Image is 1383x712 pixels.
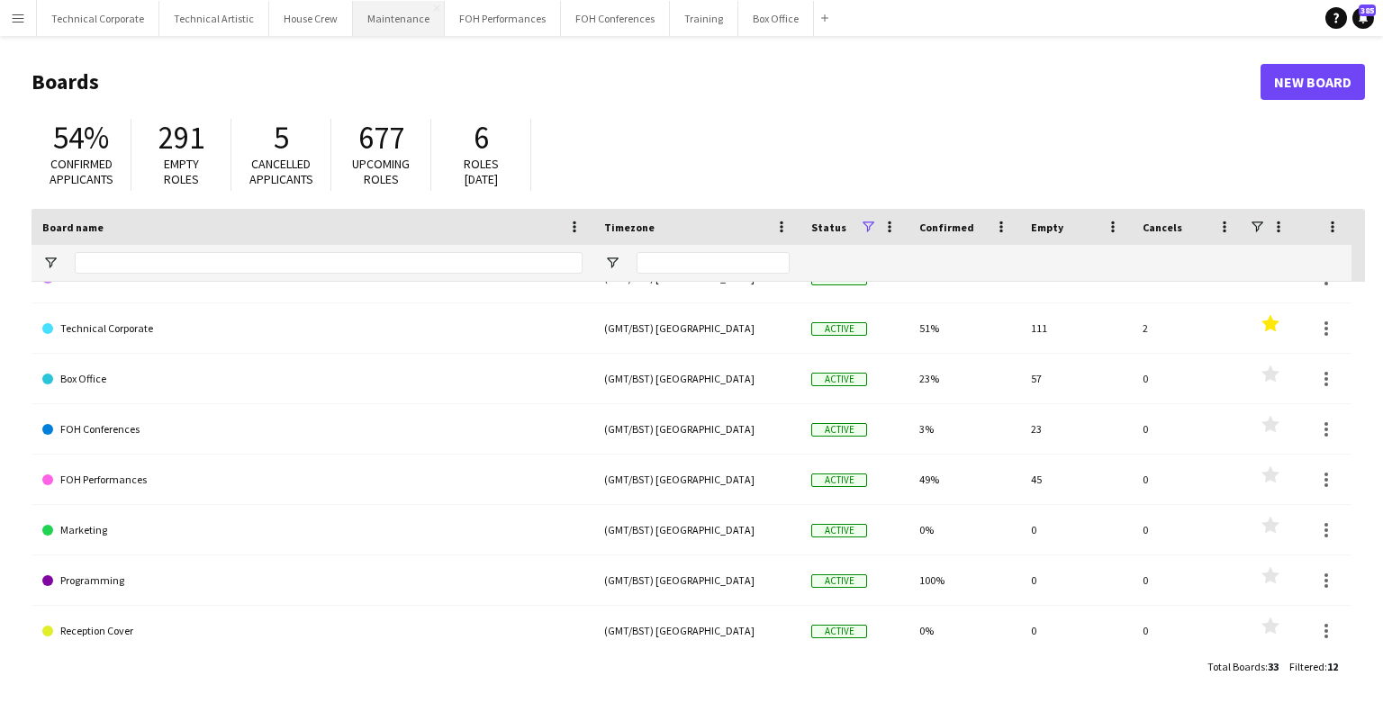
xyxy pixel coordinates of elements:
[1132,303,1243,353] div: 2
[269,1,353,36] button: House Crew
[908,354,1020,403] div: 23%
[908,505,1020,554] div: 0%
[593,555,800,605] div: (GMT/BST) [GEOGRAPHIC_DATA]
[1352,7,1374,29] a: 385
[908,455,1020,504] div: 49%
[50,156,113,187] span: Confirmed applicants
[1132,354,1243,403] div: 0
[1020,555,1132,605] div: 0
[908,404,1020,454] div: 3%
[53,118,109,158] span: 54%
[1207,660,1265,673] span: Total Boards
[811,322,867,336] span: Active
[42,354,583,404] a: Box Office
[1020,354,1132,403] div: 57
[1020,606,1132,655] div: 0
[1268,660,1279,673] span: 33
[445,1,561,36] button: FOH Performances
[637,252,790,274] input: Timezone Filter Input
[593,505,800,554] div: (GMT/BST) [GEOGRAPHIC_DATA]
[1020,303,1132,353] div: 111
[1261,64,1365,100] a: New Board
[1132,455,1243,504] div: 0
[353,1,445,36] button: Maintenance
[32,68,1261,95] h1: Boards
[811,473,867,487] span: Active
[42,555,583,606] a: Programming
[1132,505,1243,554] div: 0
[561,1,670,36] button: FOH Conferences
[1031,221,1063,234] span: Empty
[1132,555,1243,605] div: 0
[42,455,583,505] a: FOH Performances
[593,606,800,655] div: (GMT/BST) [GEOGRAPHIC_DATA]
[1132,404,1243,454] div: 0
[37,1,159,36] button: Technical Corporate
[593,354,800,403] div: (GMT/BST) [GEOGRAPHIC_DATA]
[1020,404,1132,454] div: 23
[604,255,620,271] button: Open Filter Menu
[811,373,867,386] span: Active
[42,606,583,656] a: Reception Cover
[811,423,867,437] span: Active
[908,303,1020,353] div: 51%
[42,505,583,555] a: Marketing
[593,455,800,504] div: (GMT/BST) [GEOGRAPHIC_DATA]
[738,1,814,36] button: Box Office
[1327,660,1338,673] span: 12
[1132,606,1243,655] div: 0
[1020,505,1132,554] div: 0
[1289,660,1324,673] span: Filtered
[908,606,1020,655] div: 0%
[42,404,583,455] a: FOH Conferences
[593,303,800,353] div: (GMT/BST) [GEOGRAPHIC_DATA]
[464,156,499,187] span: Roles [DATE]
[670,1,738,36] button: Training
[474,118,489,158] span: 6
[164,156,199,187] span: Empty roles
[358,118,404,158] span: 677
[158,118,204,158] span: 291
[249,156,313,187] span: Cancelled applicants
[919,221,974,234] span: Confirmed
[75,252,583,274] input: Board name Filter Input
[42,255,59,271] button: Open Filter Menu
[1143,221,1182,234] span: Cancels
[811,574,867,588] span: Active
[1020,455,1132,504] div: 45
[1289,649,1338,684] div: :
[1359,5,1376,16] span: 385
[604,221,655,234] span: Timezone
[159,1,269,36] button: Technical Artistic
[908,555,1020,605] div: 100%
[352,156,410,187] span: Upcoming roles
[42,303,583,354] a: Technical Corporate
[1207,649,1279,684] div: :
[593,404,800,454] div: (GMT/BST) [GEOGRAPHIC_DATA]
[811,625,867,638] span: Active
[811,524,867,537] span: Active
[42,221,104,234] span: Board name
[274,118,289,158] span: 5
[811,221,846,234] span: Status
